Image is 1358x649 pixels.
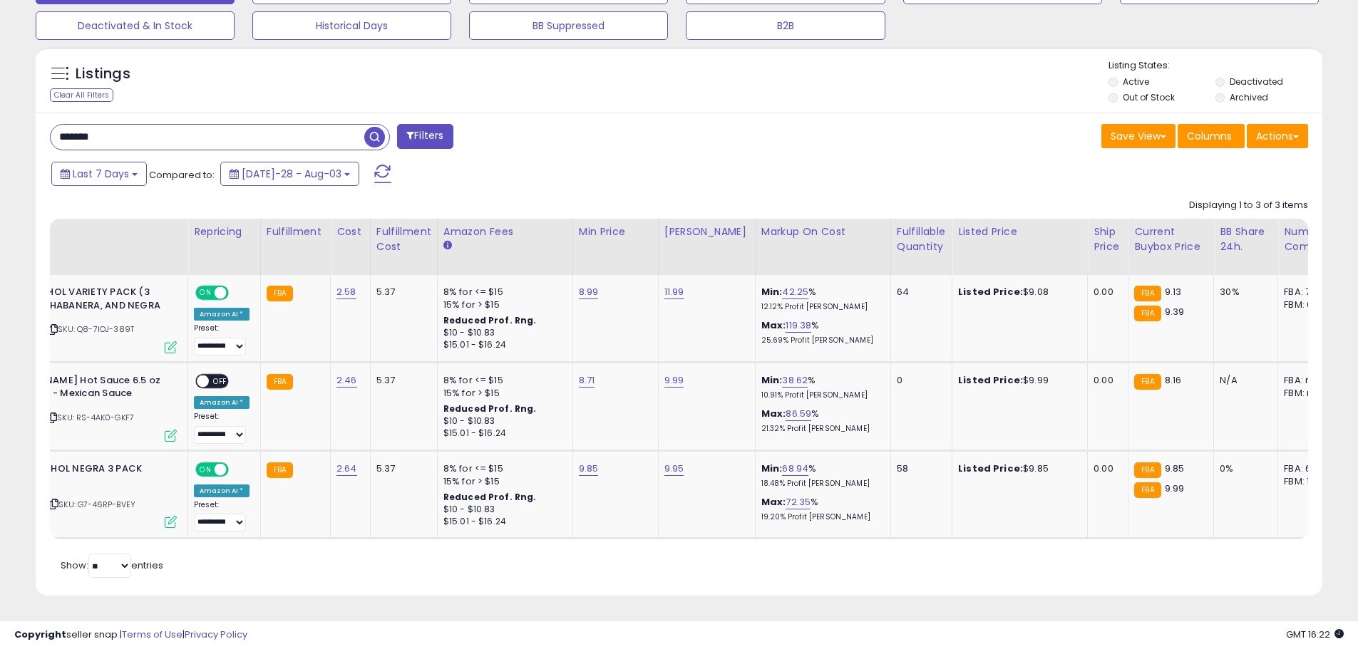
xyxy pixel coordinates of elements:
[267,286,293,301] small: FBA
[336,373,357,388] a: 2.46
[1284,298,1331,311] div: FBM: 0
[376,286,426,298] div: 5.37
[122,628,182,641] a: Terms of Use
[664,373,684,388] a: 9.99
[761,424,880,434] p: 21.32% Profit [PERSON_NAME]
[664,462,684,476] a: 9.95
[61,559,163,572] span: Show: entries
[1165,462,1185,475] span: 9.85
[443,327,562,339] div: $10 - $10.83
[761,318,786,332] b: Max:
[958,286,1076,298] div: $9.08
[194,396,250,409] div: Amazon AI *
[1286,628,1344,641] span: 2025-08-11 16:22 GMT
[782,285,808,299] a: 42.25
[1230,91,1268,103] label: Archived
[761,479,880,489] p: 18.48% Profit [PERSON_NAME]
[664,285,684,299] a: 11.99
[958,373,1023,387] b: Listed Price:
[1108,59,1322,73] p: Listing States:
[194,500,250,532] div: Preset:
[1187,129,1232,143] span: Columns
[443,475,562,488] div: 15% for > $15
[1220,374,1267,387] div: N/A
[761,285,783,298] b: Min:
[149,168,215,182] span: Compared to:
[897,462,941,475] div: 58
[443,403,537,415] b: Reduced Prof. Rng.
[227,463,250,475] span: OFF
[1165,482,1185,495] span: 9.99
[761,407,880,434] div: %
[1134,482,1161,498] small: FBA
[664,224,749,239] div: [PERSON_NAME]
[252,11,451,40] button: Historical Days
[1094,462,1117,475] div: 0.00
[1134,286,1161,301] small: FBA
[443,462,562,475] div: 8% for <= $15
[443,491,537,503] b: Reduced Prof. Rng.
[786,495,811,509] a: 72.35
[958,374,1076,387] div: $9.99
[267,374,293,390] small: FBA
[958,462,1076,475] div: $9.85
[1165,373,1182,387] span: 8.16
[1220,224,1272,254] div: BB Share 24h.
[761,319,880,346] div: %
[1123,76,1149,88] label: Active
[50,88,113,102] div: Clear All Filters
[443,516,562,528] div: $15.01 - $16.24
[14,628,247,642] div: seller snap | |
[897,374,941,387] div: 0
[786,318,811,333] a: 119.38
[443,415,562,427] div: $10 - $10.83
[443,374,562,387] div: 8% for <= $15
[1178,124,1245,148] button: Columns
[761,224,885,239] div: Markup on Cost
[185,628,247,641] a: Privacy Policy
[36,11,235,40] button: Deactivated & In Stock
[47,499,135,510] span: | SKU: G7-46RP-BVEY
[443,387,562,400] div: 15% for > $15
[1165,285,1182,298] span: 9.13
[958,462,1023,475] b: Listed Price:
[227,287,250,299] span: OFF
[1230,76,1283,88] label: Deactivated
[76,64,130,84] h5: Listings
[194,308,250,321] div: Amazon AI *
[1134,224,1208,254] div: Current Buybox Price
[958,224,1081,239] div: Listed Price
[336,462,357,476] a: 2.64
[1094,224,1122,254] div: Ship Price
[1123,91,1175,103] label: Out of Stock
[786,407,811,421] a: 86.59
[1220,286,1267,298] div: 30%
[897,286,941,298] div: 64
[761,495,786,509] b: Max:
[1094,286,1117,298] div: 0.00
[761,462,880,489] div: %
[397,124,453,149] button: Filters
[579,224,652,239] div: Min Price
[443,314,537,326] b: Reduced Prof. Rng.
[1284,475,1331,488] div: FBM: 1
[197,463,215,475] span: ON
[782,462,808,476] a: 68.94
[1134,306,1161,321] small: FBA
[761,390,880,400] p: 10.91% Profit [PERSON_NAME]
[443,286,562,298] div: 8% for <= $15
[761,336,880,346] p: 25.69% Profit [PERSON_NAME]
[443,427,562,440] div: $15.01 - $16.24
[1094,374,1117,387] div: 0.00
[1284,462,1331,475] div: FBA: 6
[46,323,134,335] span: | SKU: Q8-7IOJ-389T
[336,224,364,239] div: Cost
[220,162,359,186] button: [DATE]-28 - Aug-03
[469,11,668,40] button: BB Suppressed
[443,339,562,351] div: $15.01 - $16.24
[1165,305,1185,318] span: 9.39
[761,373,783,387] b: Min:
[267,462,293,478] small: FBA
[197,287,215,299] span: ON
[194,224,254,239] div: Repricing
